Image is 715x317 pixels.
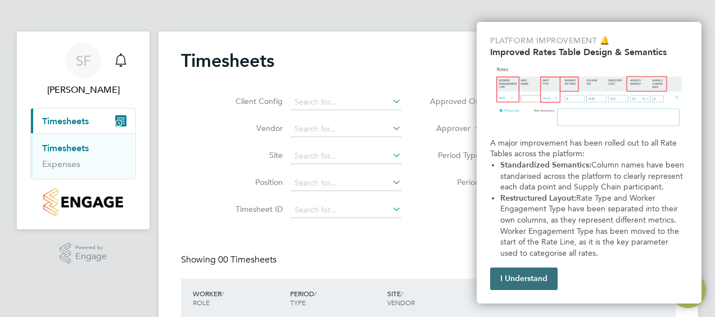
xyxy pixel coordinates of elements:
span: / [401,289,403,298]
input: Search for... [291,175,401,191]
div: PERIOD [287,283,384,313]
label: Period [429,177,480,187]
span: Shaun Fessey [30,83,136,97]
div: Improved Rate Table Semantics [477,22,702,304]
span: Timesheets [42,116,89,126]
div: WORKER [190,283,287,313]
label: Timesheet ID [232,204,283,214]
h2: Improved Rates Table Design & Semantics [490,47,688,57]
label: Position [232,177,283,187]
label: Approver [420,123,470,134]
label: Approved On [429,96,480,106]
label: Client Config [232,96,283,106]
label: Period Type [429,150,480,160]
nav: Main navigation [17,31,150,229]
label: Site [232,150,283,160]
span: / [314,289,316,298]
label: Vendor [232,123,283,133]
strong: Restructured Layout: [500,193,576,203]
img: Updated Rates Table Design & Semantics [490,62,688,133]
button: I Understand [490,268,558,290]
div: Showing [181,254,279,266]
input: Search for... [291,121,401,137]
p: Platform Improvement 🔔 [490,35,688,47]
a: Timesheets [42,143,89,153]
input: Search for... [291,202,401,218]
span: TYPE [290,298,306,307]
a: Go to account details [30,43,136,97]
span: VENDOR [387,298,415,307]
a: Go to home page [30,188,136,216]
input: Search for... [291,148,401,164]
span: Rate Type and Worker Engagement Type have been separated into their own columns, as they represen... [500,193,681,258]
a: Expenses [42,158,80,169]
p: A major improvement has been rolled out to all Rate Tables across the platform: [490,138,688,160]
img: countryside-properties-logo-retina.png [43,188,123,216]
span: 00 Timesheets [218,254,277,265]
span: Engage [75,252,107,261]
strong: Standardized Semantics: [500,160,591,170]
div: SITE [384,283,482,313]
span: Powered by [75,243,107,252]
input: Search for... [291,94,401,110]
span: ROLE [193,298,210,307]
span: Column names have been standarised across the platform to clearly represent each data point and S... [500,160,686,192]
span: SF [76,53,91,68]
span: / [221,289,224,298]
h2: Timesheets [181,49,274,72]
